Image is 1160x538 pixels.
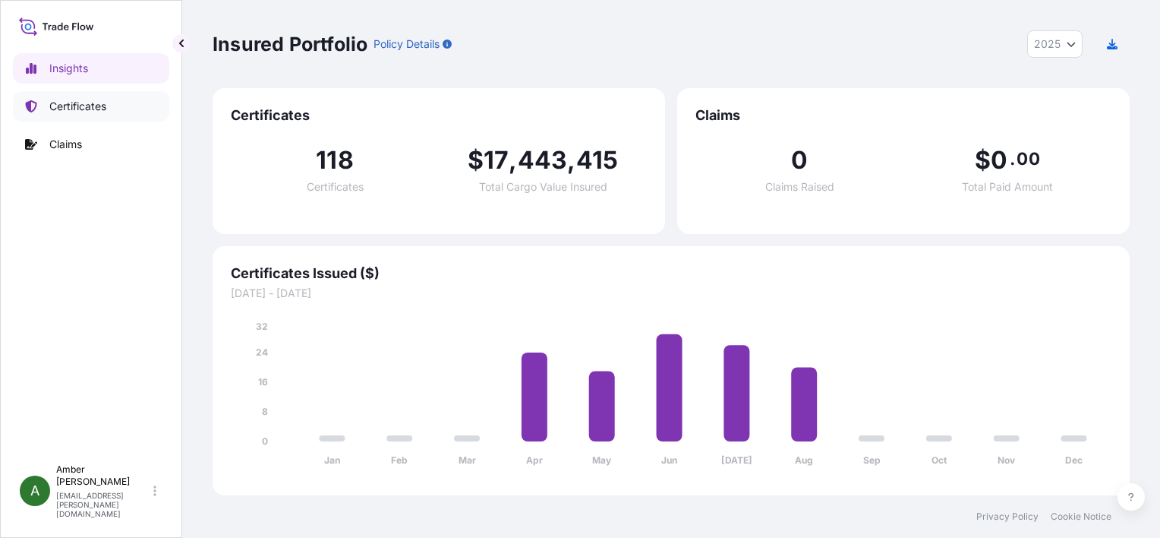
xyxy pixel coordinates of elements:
[509,148,517,172] span: ,
[49,137,82,152] p: Claims
[567,148,575,172] span: ,
[479,182,607,192] span: Total Cargo Value Insured
[976,511,1039,523] a: Privacy Policy
[592,454,612,466] tspan: May
[695,106,1111,125] span: Claims
[30,483,39,498] span: A
[231,106,647,125] span: Certificates
[661,454,677,466] tspan: Jun
[13,91,169,122] a: Certificates
[49,99,106,114] p: Certificates
[1034,36,1061,52] span: 2025
[1027,30,1083,58] button: Year Selector
[998,454,1016,466] tspan: Nov
[1010,153,1015,165] span: .
[56,491,150,518] p: [EMAIL_ADDRESS][PERSON_NAME][DOMAIN_NAME]
[791,148,808,172] span: 0
[316,148,354,172] span: 118
[931,454,947,466] tspan: Oct
[526,454,543,466] tspan: Apr
[256,347,268,358] tspan: 24
[56,464,150,488] p: Amber [PERSON_NAME]
[391,454,408,466] tspan: Feb
[231,264,1111,283] span: Certificates Issued ($)
[231,286,1111,301] span: [DATE] - [DATE]
[49,61,88,76] p: Insights
[975,148,991,172] span: $
[1065,454,1083,466] tspan: Dec
[1017,153,1039,165] span: 00
[256,321,268,332] tspan: 32
[459,454,476,466] tspan: Mar
[991,148,1007,172] span: 0
[765,182,834,192] span: Claims Raised
[13,53,169,84] a: Insights
[468,148,484,172] span: $
[721,454,752,466] tspan: [DATE]
[518,148,568,172] span: 443
[962,182,1053,192] span: Total Paid Amount
[374,36,440,52] p: Policy Details
[262,406,268,417] tspan: 8
[258,376,268,388] tspan: 16
[1051,511,1111,523] a: Cookie Notice
[213,32,367,56] p: Insured Portfolio
[484,148,509,172] span: 17
[262,435,268,447] tspan: 0
[307,182,364,192] span: Certificates
[863,454,881,466] tspan: Sep
[13,129,169,160] a: Claims
[324,454,340,466] tspan: Jan
[795,454,813,466] tspan: Aug
[576,148,619,172] span: 415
